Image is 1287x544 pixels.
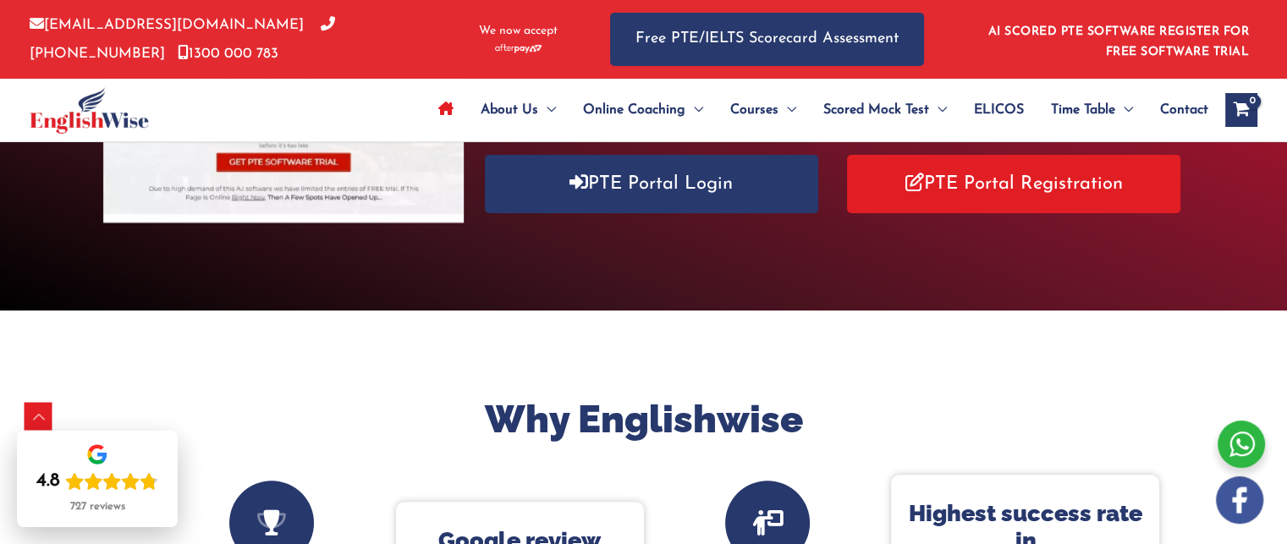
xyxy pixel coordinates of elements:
[485,155,818,213] a: PTE Portal Login
[988,25,1250,58] a: AI SCORED PTE SOFTWARE REGISTER FOR FREE SOFTWARE TRIAL
[1037,80,1147,140] a: Time TableMenu Toggle
[495,44,542,53] img: Afterpay-Logo
[1147,80,1208,140] a: Contact
[730,80,778,140] span: Courses
[1216,476,1263,524] img: white-facebook.png
[823,80,929,140] span: Scored Mock Test
[479,23,558,40] span: We now accept
[538,80,556,140] span: Menu Toggle
[136,395,1152,445] h2: Why Englishwise
[583,80,685,140] span: Online Coaching
[778,80,796,140] span: Menu Toggle
[481,80,538,140] span: About Us
[178,47,278,61] a: 1300 000 783
[36,470,158,493] div: Rating: 4.8 out of 5
[425,80,1208,140] nav: Site Navigation: Main Menu
[467,80,569,140] a: About UsMenu Toggle
[929,80,947,140] span: Menu Toggle
[1160,80,1208,140] span: Contact
[569,80,717,140] a: Online CoachingMenu Toggle
[1051,80,1115,140] span: Time Table
[1115,80,1133,140] span: Menu Toggle
[70,500,125,514] div: 727 reviews
[810,80,960,140] a: Scored Mock TestMenu Toggle
[30,87,149,134] img: cropped-ew-logo
[717,80,810,140] a: CoursesMenu Toggle
[36,470,60,493] div: 4.8
[974,80,1024,140] span: ELICOS
[1225,93,1257,127] a: View Shopping Cart, empty
[847,155,1180,213] a: PTE Portal Registration
[978,12,1257,67] aside: Header Widget 1
[610,13,924,66] a: Free PTE/IELTS Scorecard Assessment
[30,18,304,32] a: [EMAIL_ADDRESS][DOMAIN_NAME]
[30,18,335,60] a: [PHONE_NUMBER]
[685,80,703,140] span: Menu Toggle
[960,80,1037,140] a: ELICOS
